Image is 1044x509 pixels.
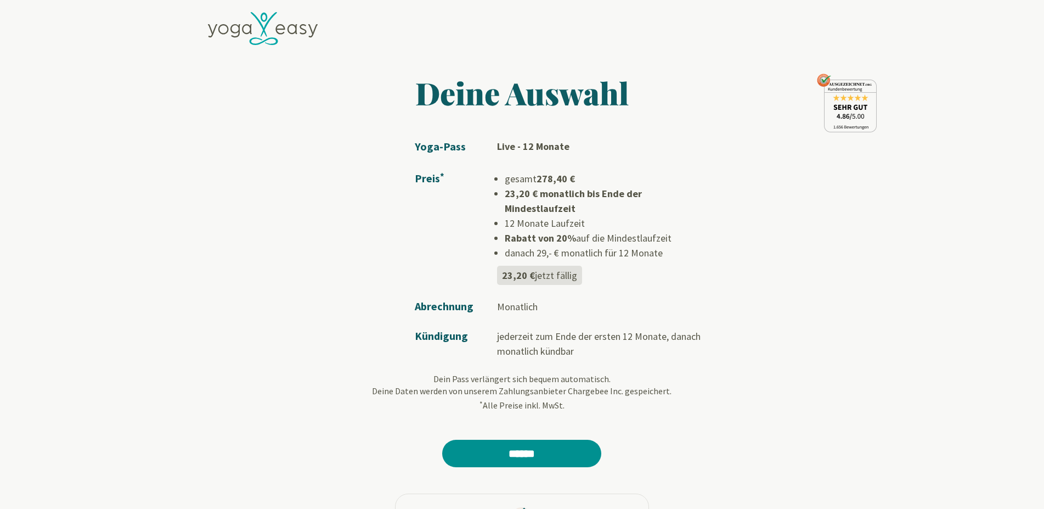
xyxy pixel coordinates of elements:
[505,171,711,186] li: gesamt
[505,216,711,231] li: 12 Monate Laufzeit
[505,245,711,260] li: danach 29,- € monatlich für 12 Monate
[497,138,711,155] td: Live - 12 Monate
[415,285,497,315] td: Abrechnung
[505,232,576,244] b: Rabatt von 20%
[415,315,497,359] td: Kündigung
[537,172,575,185] b: 278,40 €
[497,266,582,285] div: jetzt fällig
[817,74,877,132] img: ausgezeichnet_seal.png
[324,373,721,412] p: Dein Pass verlängert sich bequem automatisch. Deine Daten werden von unserem Zahlungsanbieter Cha...
[505,231,711,245] li: auf die Mindestlaufzeit
[324,74,721,112] h1: Deine Auswahl
[415,138,497,155] td: Yoga-Pass
[497,285,711,315] td: Monatlich
[505,187,642,215] strong: 23,20 € monatlich bis Ende der Mindestlaufzeit
[415,155,497,285] td: Preis
[497,315,711,359] td: jederzeit zum Ende der ersten 12 Monate, danach monatlich kündbar
[502,269,535,282] b: 23,20 €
